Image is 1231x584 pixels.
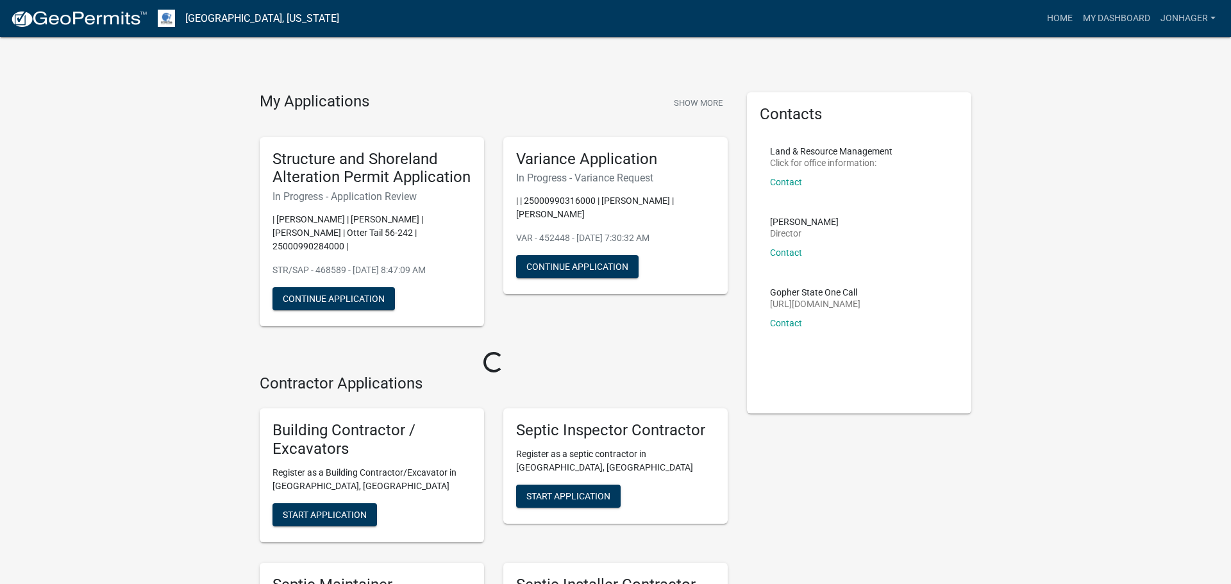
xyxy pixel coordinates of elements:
[516,255,639,278] button: Continue Application
[770,217,839,226] p: [PERSON_NAME]
[272,190,471,203] h6: In Progress - Application Review
[158,10,175,27] img: Otter Tail County, Minnesota
[516,447,715,474] p: Register as a septic contractor in [GEOGRAPHIC_DATA], [GEOGRAPHIC_DATA]
[770,318,802,328] a: Contact
[770,288,860,297] p: Gopher State One Call
[272,150,471,187] h5: Structure and Shoreland Alteration Permit Application
[516,421,715,440] h5: Septic Inspector Contractor
[770,177,802,187] a: Contact
[770,147,892,156] p: Land & Resource Management
[770,158,892,167] p: Click for office information:
[516,194,715,221] p: | | 25000990316000 | [PERSON_NAME] | [PERSON_NAME]
[272,287,395,310] button: Continue Application
[260,374,728,393] h4: Contractor Applications
[770,247,802,258] a: Contact
[669,92,728,113] button: Show More
[272,466,471,493] p: Register as a Building Contractor/Excavator in [GEOGRAPHIC_DATA], [GEOGRAPHIC_DATA]
[272,503,377,526] button: Start Application
[1042,6,1078,31] a: Home
[526,490,610,501] span: Start Application
[272,263,471,277] p: STR/SAP - 468589 - [DATE] 8:47:09 AM
[272,213,471,253] p: | [PERSON_NAME] | [PERSON_NAME] | [PERSON_NAME] | Otter Tail 56-242 | 25000990284000 |
[272,421,471,458] h5: Building Contractor / Excavators
[283,509,367,519] span: Start Application
[516,150,715,169] h5: Variance Application
[516,485,621,508] button: Start Application
[185,8,339,29] a: [GEOGRAPHIC_DATA], [US_STATE]
[516,172,715,184] h6: In Progress - Variance Request
[516,231,715,245] p: VAR - 452448 - [DATE] 7:30:32 AM
[770,299,860,308] p: [URL][DOMAIN_NAME]
[760,105,959,124] h5: Contacts
[260,92,369,112] h4: My Applications
[1155,6,1221,31] a: JonHager
[770,229,839,238] p: Director
[1078,6,1155,31] a: My Dashboard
